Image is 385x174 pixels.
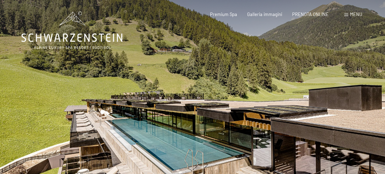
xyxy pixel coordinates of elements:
a: PRENOTA ONLINE [292,11,329,17]
span: Menu [350,11,362,17]
a: Premium Spa [210,11,237,17]
a: Galleria immagini [247,11,282,17]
